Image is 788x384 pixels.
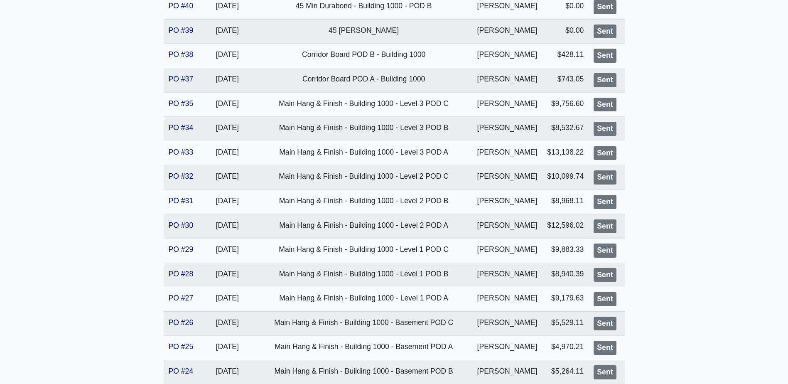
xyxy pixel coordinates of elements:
[255,68,472,92] td: Corridor Board POD A - Building 1000
[169,294,194,302] a: PO #27
[472,19,543,44] td: [PERSON_NAME]
[169,342,194,351] a: PO #25
[594,170,616,185] div: Sent
[169,148,194,156] a: PO #33
[594,219,616,234] div: Sent
[594,195,616,209] div: Sent
[169,99,194,108] a: PO #35
[472,263,543,287] td: [PERSON_NAME]
[542,336,589,360] td: $4,970.21
[472,141,543,165] td: [PERSON_NAME]
[199,311,255,336] td: [DATE]
[255,287,472,312] td: Main Hang & Finish - Building 1000 - Level 1 POD A
[255,44,472,68] td: Corridor Board POD B - Building 1000
[199,141,255,165] td: [DATE]
[169,123,194,132] a: PO #34
[199,239,255,263] td: [DATE]
[542,68,589,92] td: $743.05
[594,244,616,258] div: Sent
[472,44,543,68] td: [PERSON_NAME]
[199,19,255,44] td: [DATE]
[472,117,543,141] td: [PERSON_NAME]
[472,336,543,360] td: [PERSON_NAME]
[199,214,255,239] td: [DATE]
[542,44,589,68] td: $428.11
[255,239,472,263] td: Main Hang & Finish - Building 1000 - Level 1 POD C
[542,287,589,312] td: $9,179.63
[169,270,194,278] a: PO #28
[255,117,472,141] td: Main Hang & Finish - Building 1000 - Level 3 POD B
[542,117,589,141] td: $8,532.67
[255,19,472,44] td: 45 [PERSON_NAME]
[255,92,472,117] td: Main Hang & Finish - Building 1000 - Level 3 POD C
[594,268,616,282] div: Sent
[199,336,255,360] td: [DATE]
[199,287,255,312] td: [DATE]
[594,25,616,39] div: Sent
[169,26,194,34] a: PO #39
[594,146,616,160] div: Sent
[169,172,194,180] a: PO #32
[472,311,543,336] td: [PERSON_NAME]
[169,245,194,254] a: PO #29
[594,292,616,306] div: Sent
[542,239,589,263] td: $9,883.33
[472,214,543,239] td: [PERSON_NAME]
[594,341,616,355] div: Sent
[472,92,543,117] td: [PERSON_NAME]
[169,197,194,205] a: PO #31
[255,263,472,287] td: Main Hang & Finish - Building 1000 - Level 1 POD B
[594,122,616,136] div: Sent
[255,214,472,239] td: Main Hang & Finish - Building 1000 - Level 2 POD A
[594,73,616,87] div: Sent
[542,263,589,287] td: $8,940.39
[255,141,472,165] td: Main Hang & Finish - Building 1000 - Level 3 POD A
[542,141,589,165] td: $13,138.22
[472,68,543,92] td: [PERSON_NAME]
[542,214,589,239] td: $12,596.02
[542,311,589,336] td: $5,529.11
[199,92,255,117] td: [DATE]
[199,68,255,92] td: [DATE]
[472,165,543,190] td: [PERSON_NAME]
[472,287,543,312] td: [PERSON_NAME]
[169,2,194,10] a: PO #40
[255,336,472,360] td: Main Hang & Finish - Building 1000 - Basement POD A
[255,165,472,190] td: Main Hang & Finish - Building 1000 - Level 2 POD C
[199,263,255,287] td: [DATE]
[542,19,589,44] td: $0.00
[594,98,616,112] div: Sent
[594,49,616,63] div: Sent
[199,165,255,190] td: [DATE]
[169,50,194,59] a: PO #38
[472,239,543,263] td: [PERSON_NAME]
[542,190,589,214] td: $8,968.11
[472,190,543,214] td: [PERSON_NAME]
[594,317,616,331] div: Sent
[542,165,589,190] td: $10,099.74
[169,367,194,375] a: PO #24
[255,311,472,336] td: Main Hang & Finish - Building 1000 - Basement POD C
[199,190,255,214] td: [DATE]
[169,75,194,83] a: PO #37
[169,318,194,327] a: PO #26
[255,190,472,214] td: Main Hang & Finish - Building 1000 - Level 2 POD B
[199,117,255,141] td: [DATE]
[594,365,616,379] div: Sent
[199,44,255,68] td: [DATE]
[169,221,194,229] a: PO #30
[542,92,589,117] td: $9,756.60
